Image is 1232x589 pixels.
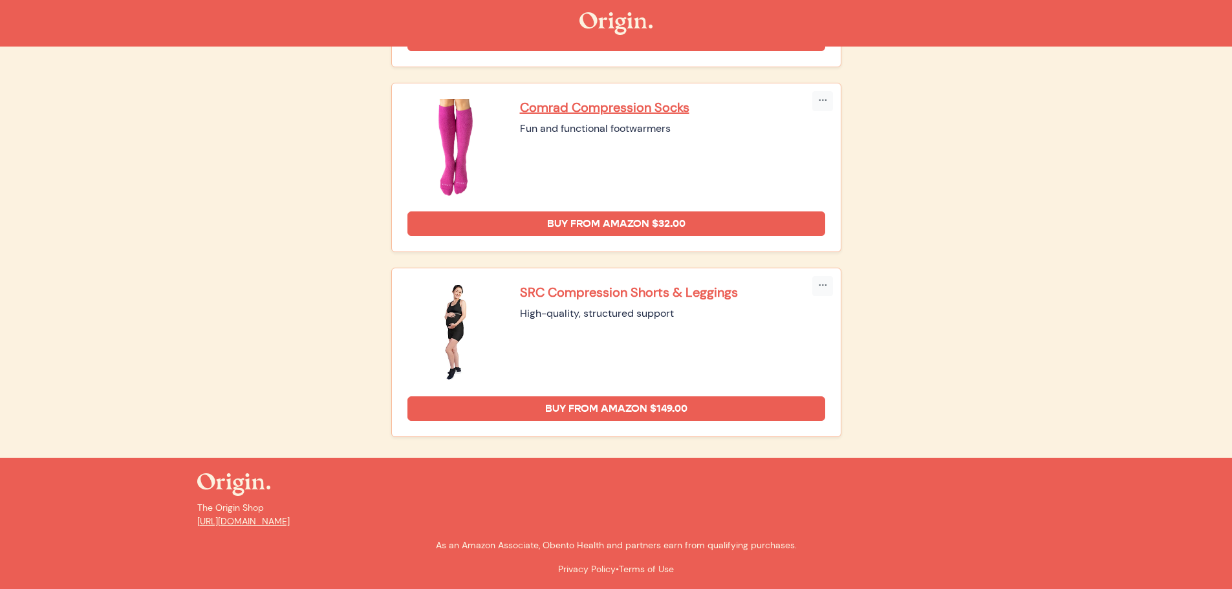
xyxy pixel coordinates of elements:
[520,306,825,321] div: High-quality, structured support
[579,12,653,35] img: The Origin Shop
[407,99,504,196] img: Comrad Compression Socks
[407,211,825,236] a: Buy from Amazon $32.00
[558,563,616,575] a: Privacy Policy
[197,501,1035,528] p: The Origin Shop
[520,121,825,136] div: Fun and functional footwarmers
[520,99,825,116] a: Comrad Compression Socks
[197,515,290,527] a: [URL][DOMAIN_NAME]
[619,563,674,575] a: Terms of Use
[407,284,504,381] img: SRC Compression Shorts & Leggings
[197,473,270,496] img: The Origin Shop
[407,396,825,421] a: Buy from Amazon $149.00
[197,562,1035,576] p: •
[520,284,825,301] a: SRC Compression Shorts & Leggings
[197,539,1035,552] p: As an Amazon Associate, Obento Health and partners earn from qualifying purchases.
